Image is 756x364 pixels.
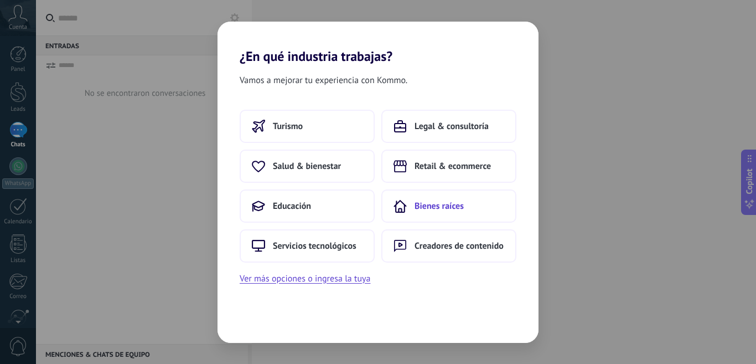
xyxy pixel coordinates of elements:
[273,121,303,132] span: Turismo
[273,161,341,172] span: Salud & bienestar
[415,240,504,252] span: Creadores de contenido
[415,121,489,132] span: Legal & consultoría
[240,229,375,263] button: Servicios tecnológicos
[415,201,464,212] span: Bienes raíces
[240,110,375,143] button: Turismo
[240,189,375,223] button: Educación
[381,150,516,183] button: Retail & ecommerce
[381,110,516,143] button: Legal & consultoría
[381,189,516,223] button: Bienes raíces
[240,271,370,286] button: Ver más opciones o ingresa la tuya
[273,240,356,252] span: Servicios tecnológicos
[240,150,375,183] button: Salud & bienestar
[381,229,516,263] button: Creadores de contenido
[415,161,491,172] span: Retail & ecommerce
[218,22,538,64] h2: ¿En qué industria trabajas?
[240,73,407,88] span: Vamos a mejorar tu experiencia con Kommo.
[273,201,311,212] span: Educación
